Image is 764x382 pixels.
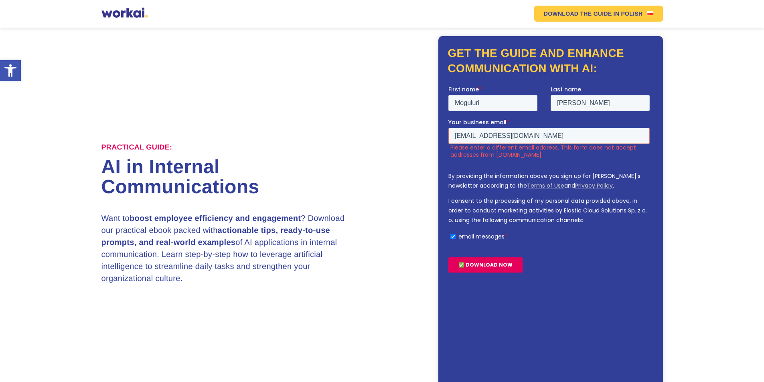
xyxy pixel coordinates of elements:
[448,85,653,372] iframe: Form 0
[130,214,301,223] strong: boost employee efficiency and engagement
[101,226,330,247] strong: actionable tips, ready-to-use prompts, and real-world examples
[101,157,382,197] h1: AI in Internal Communications
[647,11,653,15] img: US flag
[101,212,354,285] h3: Want to ? Download our practical ebook packed with of AI applications in internal communication. ...
[101,143,172,152] label: Practical Guide:
[448,46,653,76] h2: Get the guide and enhance communication with AI:
[544,11,612,16] em: DOWNLOAD THE GUIDE
[534,6,663,22] a: DOWNLOAD THE GUIDEIN POLISHUS flag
